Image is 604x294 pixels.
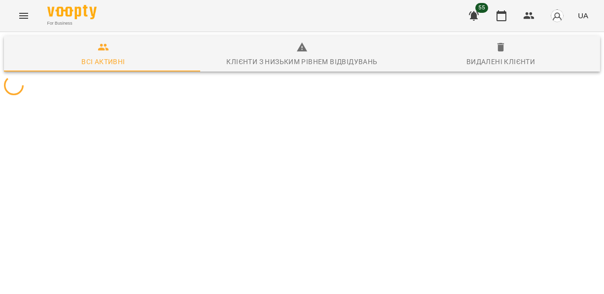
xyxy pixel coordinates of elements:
div: Всі активні [81,56,125,68]
div: Клієнти з низьким рівнем відвідувань [226,56,377,68]
button: UA [574,6,592,25]
span: 55 [475,3,488,13]
span: UA [578,10,588,21]
span: For Business [47,20,97,27]
img: Voopty Logo [47,5,97,19]
button: Menu [12,4,36,28]
img: avatar_s.png [550,9,564,23]
div: Видалені клієнти [466,56,535,68]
